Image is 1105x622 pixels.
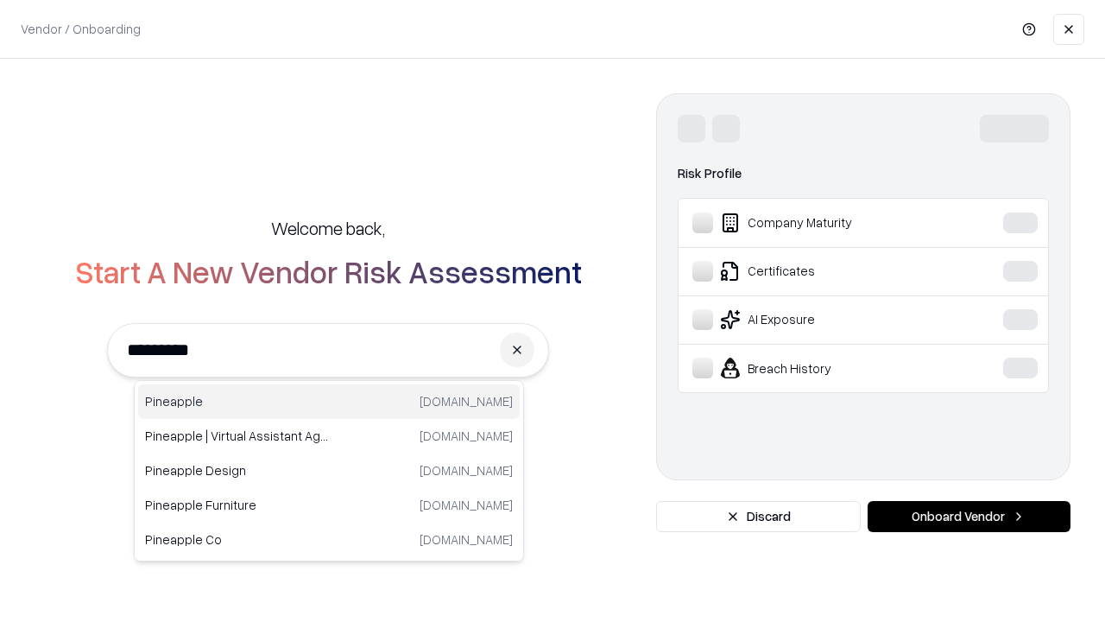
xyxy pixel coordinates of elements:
[420,427,513,445] p: [DOMAIN_NAME]
[134,380,524,562] div: Suggestions
[678,163,1049,184] div: Risk Profile
[868,501,1070,532] button: Onboard Vendor
[145,496,329,514] p: Pineapple Furniture
[420,530,513,549] p: [DOMAIN_NAME]
[145,427,329,445] p: Pineapple | Virtual Assistant Agency
[692,213,950,233] div: Company Maturity
[692,309,950,330] div: AI Exposure
[692,358,950,378] div: Breach History
[420,392,513,410] p: [DOMAIN_NAME]
[75,254,582,289] h2: Start A New Vendor Risk Assessment
[420,496,513,514] p: [DOMAIN_NAME]
[692,261,950,282] div: Certificates
[420,461,513,479] p: [DOMAIN_NAME]
[656,501,861,532] button: Discard
[271,216,385,240] h5: Welcome back,
[145,461,329,479] p: Pineapple Design
[145,392,329,410] p: Pineapple
[145,530,329,549] p: Pineapple Co
[21,20,141,38] p: Vendor / Onboarding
